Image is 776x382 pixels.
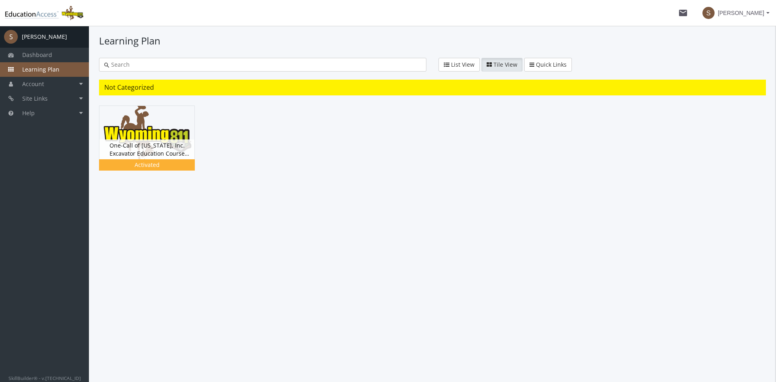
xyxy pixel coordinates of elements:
[99,106,207,183] div: One-Call of [US_STATE], Inc. Excavator Education Course Version 5.0
[8,375,81,381] small: SkillBuilder® - v.[TECHNICAL_ID]
[22,80,44,88] span: Account
[718,6,764,20] span: [PERSON_NAME]
[678,8,688,18] mat-icon: mail
[22,109,35,117] span: Help
[22,65,59,73] span: Learning Plan
[4,30,18,44] span: S
[101,161,193,169] div: Activated
[99,34,766,48] h1: Learning Plan
[99,139,194,159] div: One-Call of [US_STATE], Inc. Excavator Education Course Version 5.0
[22,33,67,41] div: [PERSON_NAME]
[109,61,421,69] input: Search
[536,61,567,68] span: Quick Links
[22,95,48,102] span: Site Links
[104,83,154,92] span: Not Categorized
[702,7,715,19] span: S
[22,51,52,59] span: Dashboard
[451,61,474,68] span: List View
[493,61,517,68] span: Tile View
